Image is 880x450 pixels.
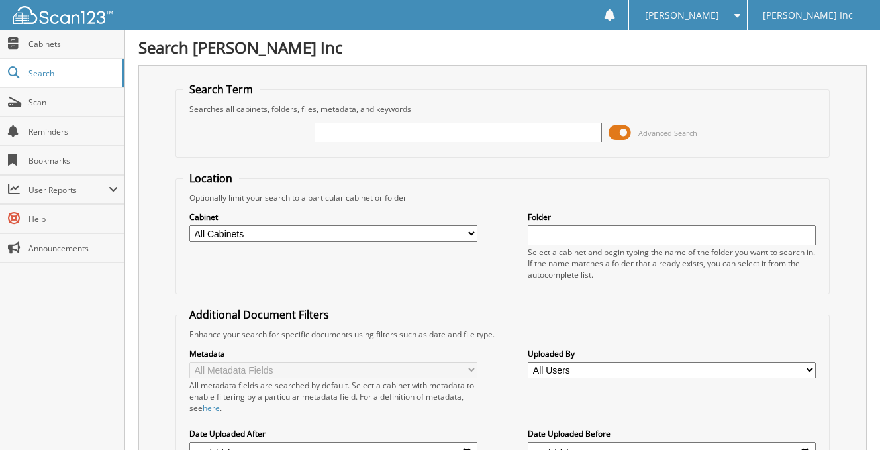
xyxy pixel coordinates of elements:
[28,243,118,254] span: Announcements
[183,103,822,115] div: Searches all cabinets, folders, files, metadata, and keywords
[528,211,816,223] label: Folder
[183,82,260,97] legend: Search Term
[183,329,822,340] div: Enhance your search for specific documents using filters such as date and file type.
[763,11,853,19] span: [PERSON_NAME] Inc
[189,380,477,414] div: All metadata fields are searched by default. Select a cabinet with metadata to enable filtering b...
[28,155,118,166] span: Bookmarks
[28,184,109,196] span: User Reports
[638,128,697,138] span: Advanced Search
[13,6,113,24] img: scan123-logo-white.svg
[645,11,719,19] span: [PERSON_NAME]
[528,348,816,359] label: Uploaded By
[28,68,116,79] span: Search
[28,126,118,137] span: Reminders
[189,348,477,359] label: Metadata
[189,428,477,439] label: Date Uploaded After
[203,402,220,414] a: here
[528,428,816,439] label: Date Uploaded Before
[28,38,118,50] span: Cabinets
[189,211,477,223] label: Cabinet
[183,171,239,186] legend: Location
[28,213,118,225] span: Help
[28,97,118,108] span: Scan
[528,247,816,280] div: Select a cabinet and begin typing the name of the folder you want to search in. If the name match...
[183,192,822,203] div: Optionally limit your search to a particular cabinet or folder
[814,386,880,450] iframe: Chat Widget
[183,308,336,322] legend: Additional Document Filters
[138,36,867,58] h1: Search [PERSON_NAME] Inc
